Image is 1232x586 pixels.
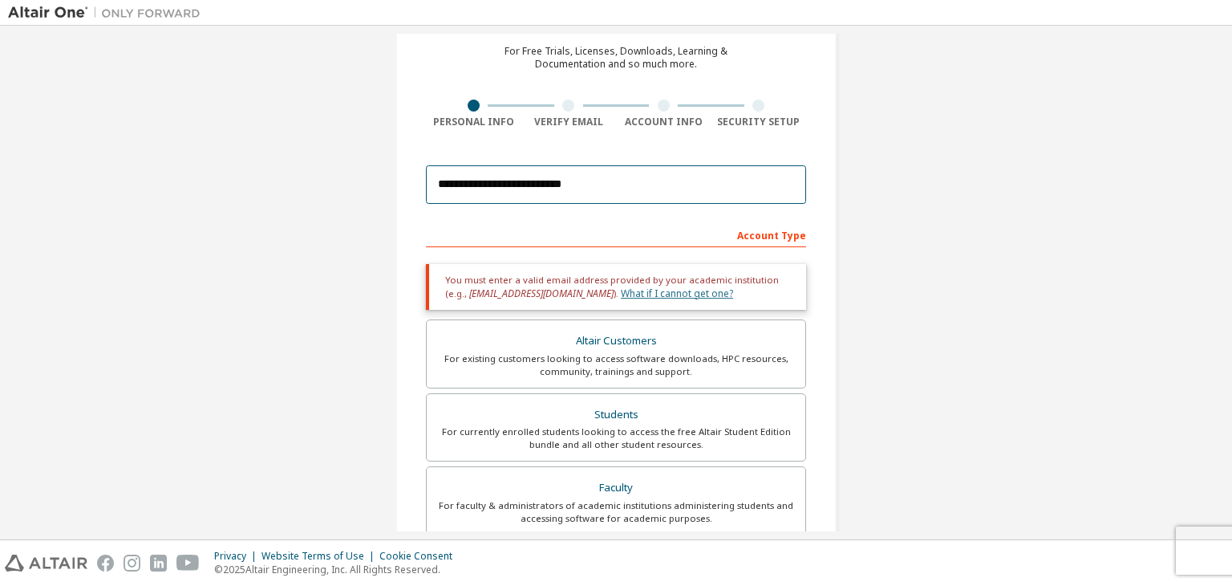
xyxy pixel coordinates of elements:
[436,499,796,525] div: For faculty & administrators of academic institutions administering students and accessing softwa...
[621,287,733,300] a: What if I cannot get one?
[436,352,796,378] div: For existing customers looking to access software downloads, HPC resources, community, trainings ...
[711,116,807,128] div: Security Setup
[521,116,617,128] div: Verify Email
[124,555,140,572] img: instagram.svg
[436,477,796,499] div: Faculty
[469,287,614,300] span: [EMAIL_ADDRESS][DOMAIN_NAME]
[150,555,167,572] img: linkedin.svg
[97,555,114,572] img: facebook.svg
[426,264,806,310] div: You must enter a valid email address provided by your academic institution (e.g., ).
[487,16,746,35] div: Create an Altair One Account
[261,550,379,563] div: Website Terms of Use
[214,550,261,563] div: Privacy
[214,563,462,576] p: © 2025 Altair Engineering, Inc. All Rights Reserved.
[436,404,796,426] div: Students
[5,555,87,572] img: altair_logo.svg
[379,550,462,563] div: Cookie Consent
[426,222,806,247] div: Account Type
[176,555,200,572] img: youtube.svg
[436,330,796,352] div: Altair Customers
[436,425,796,451] div: For currently enrolled students looking to access the free Altair Student Edition bundle and all ...
[426,116,521,128] div: Personal Info
[8,5,209,21] img: Altair One
[616,116,711,128] div: Account Info
[505,45,727,71] div: For Free Trials, Licenses, Downloads, Learning & Documentation and so much more.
